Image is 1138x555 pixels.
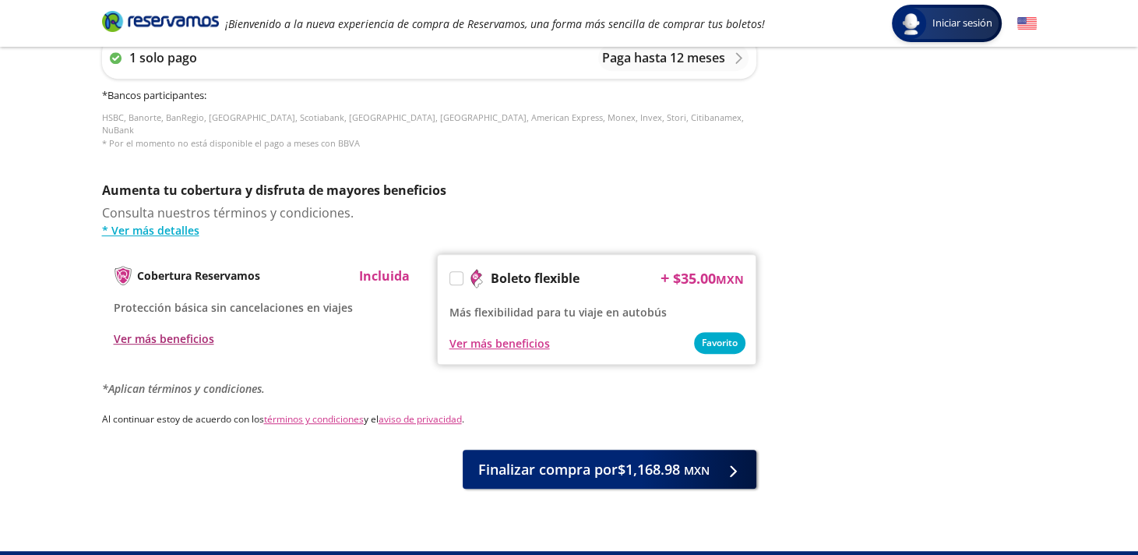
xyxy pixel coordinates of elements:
[491,269,580,288] p: Boleto flexible
[264,412,364,426] a: términos y condiciones
[137,267,260,284] p: Cobertura Reservamos
[114,300,353,315] span: Protección básica sin cancelaciones en viajes
[102,137,360,149] span: * Por el momento no está disponible el pago a meses con BBVA
[102,9,219,33] i: Brand Logo
[684,463,710,478] small: MXN
[102,111,756,150] p: HSBC, Banorte, BanRegio, [GEOGRAPHIC_DATA], Scotiabank, [GEOGRAPHIC_DATA], [GEOGRAPHIC_DATA], Ame...
[379,412,462,426] a: aviso de privacidad
[102,9,219,37] a: Brand Logo
[102,181,756,200] p: Aumenta tu cobertura y disfruta de mayores beneficios
[478,459,710,480] span: Finalizar compra por $1,168.98
[449,335,550,352] button: Ver más beneficios
[673,268,744,289] span: $ 35.00
[114,331,214,347] button: Ver más beneficios
[225,16,765,31] em: ¡Bienvenido a la nueva experiencia de compra de Reservamos, una forma más sencilla de comprar tus...
[102,412,756,426] p: Al continuar estoy de acuerdo con los y el .
[602,48,725,67] p: Paga hasta 12 meses
[129,48,197,67] p: 1 solo pago
[926,16,999,31] span: Iniciar sesión
[102,222,756,239] a: * Ver más detalles
[102,88,756,104] h6: * Bancos participantes :
[102,380,756,397] p: *Aplican términos y condiciones.
[463,450,756,489] button: Finalizar compra por$1,168.98 MXN
[661,267,669,290] p: +
[102,203,756,239] div: Consulta nuestros términos y condiciones.
[716,272,744,287] small: MXN
[1017,14,1037,34] button: English
[449,305,667,320] span: Más flexibilidad para tu viaje en autobús
[359,267,410,285] p: Incluida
